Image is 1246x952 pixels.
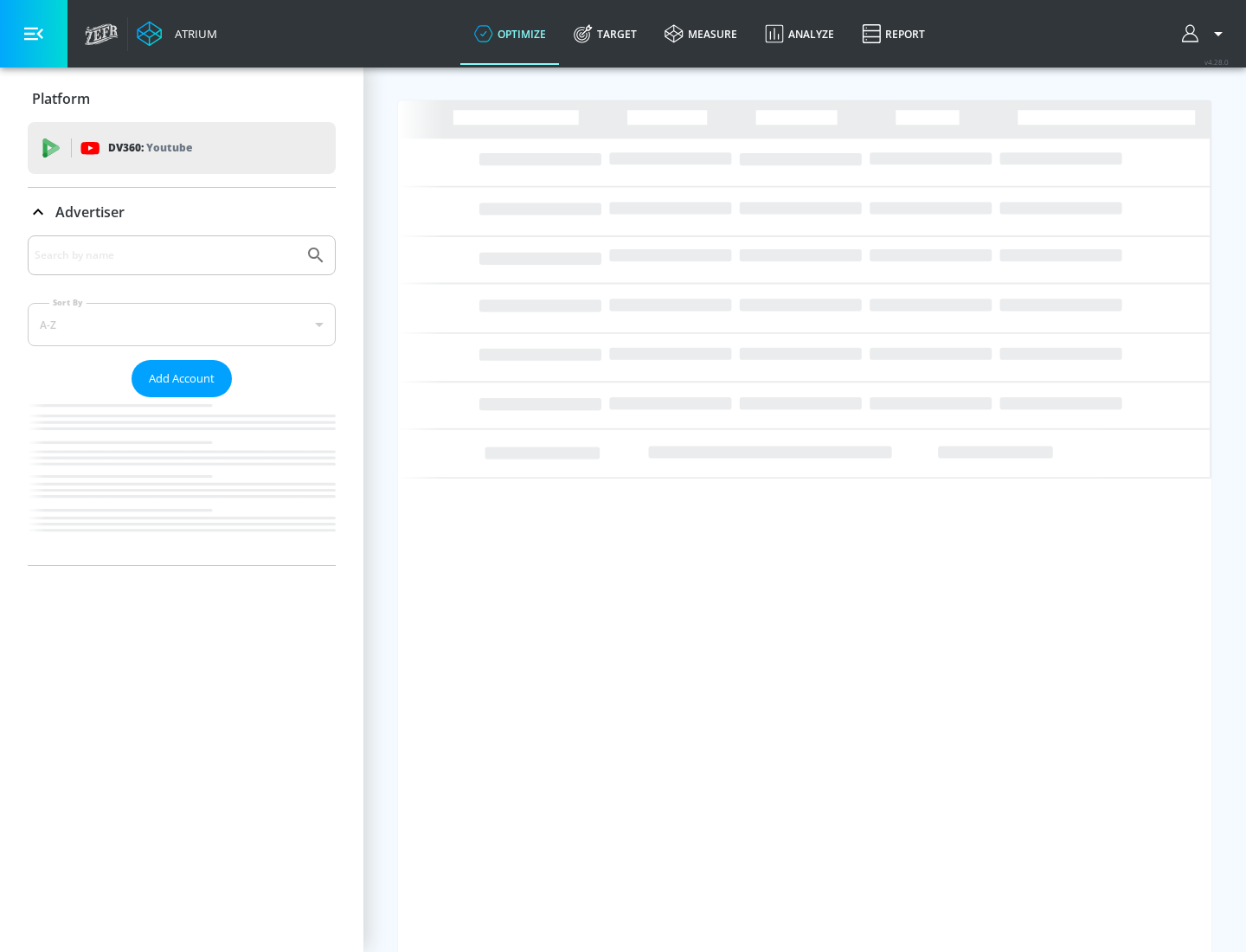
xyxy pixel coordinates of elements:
input: Search by name [35,244,297,267]
div: DV360: Youtube [28,122,336,174]
a: Report [848,3,939,65]
p: Advertiser [55,203,125,222]
div: Atrium [168,26,217,42]
a: optimize [460,3,560,65]
div: Platform [28,74,336,123]
a: Target [560,3,651,65]
span: v 4.28.0 [1204,57,1229,67]
span: Add Account [149,369,215,389]
button: Add Account [132,360,232,397]
p: Platform [32,89,90,108]
a: measure [651,3,751,65]
label: Sort By [49,297,87,308]
nav: list of Advertiser [28,397,336,565]
a: Atrium [137,21,217,47]
p: DV360: [108,138,192,158]
div: Advertiser [28,188,336,236]
a: Analyze [751,3,848,65]
p: Youtube [146,138,192,157]
div: Advertiser [28,235,336,565]
div: A-Z [28,303,336,346]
